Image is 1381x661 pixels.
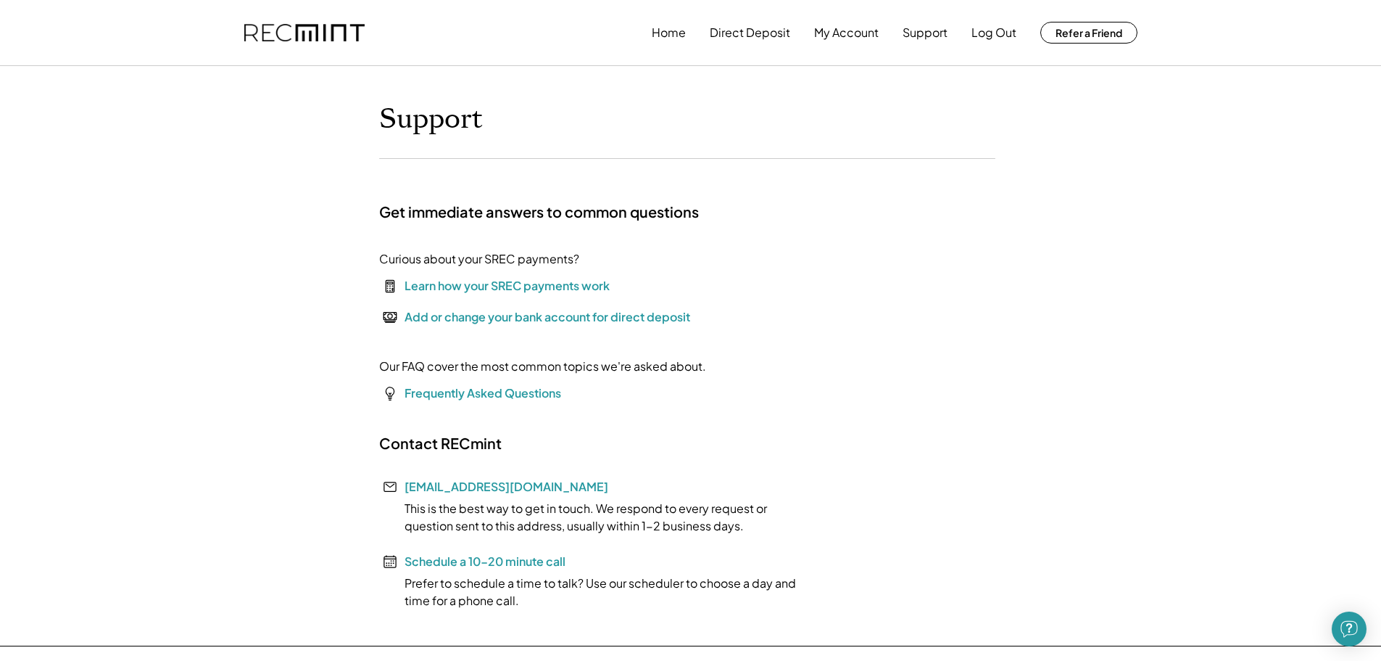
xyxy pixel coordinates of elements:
a: Schedule a 10-20 minute call [405,554,565,569]
div: Our FAQ cover the most common topics we're asked about. [379,358,706,375]
div: Prefer to schedule a time to talk? Use our scheduler to choose a day and time for a phone call. [379,575,814,609]
button: Refer a Friend [1040,22,1137,44]
a: Frequently Asked Questions [405,385,561,401]
h2: Contact RECmint [379,434,502,453]
div: Open Intercom Messenger [1332,612,1367,646]
div: Curious about your SREC payments? [379,250,579,268]
button: My Account [814,18,879,47]
img: recmint-logotype%403x.png [244,24,365,42]
button: Support [903,18,947,47]
button: Direct Deposit [710,18,790,47]
div: Learn how your SREC payments work [405,277,610,295]
div: This is the best way to get in touch. We respond to every request or question sent to this addres... [379,500,814,535]
button: Home [652,18,686,47]
div: Add or change your bank account for direct deposit [405,308,690,326]
h1: Support [379,102,483,136]
h2: Get immediate answers to common questions [379,202,699,221]
a: [EMAIL_ADDRESS][DOMAIN_NAME] [405,479,608,494]
button: Log Out [971,18,1016,47]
